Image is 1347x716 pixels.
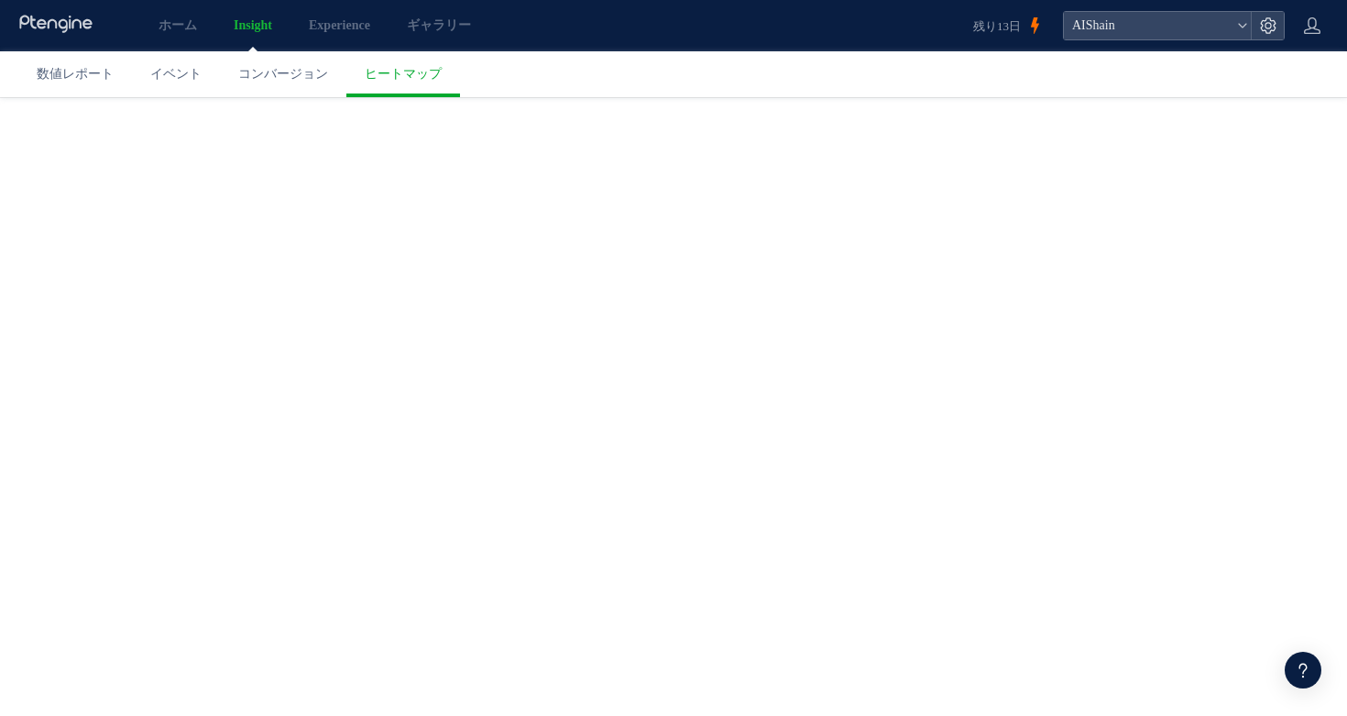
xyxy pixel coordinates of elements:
[234,17,278,35] span: Insight
[150,65,202,83] span: イベント
[238,65,328,83] span: コンバージョン
[159,17,197,35] span: ホーム
[972,17,1021,35] span: 残り13日
[365,65,442,83] span: ヒートマップ
[1067,12,1230,39] span: AIShain
[314,17,383,35] span: Experience
[37,65,114,83] span: 数値レポート
[420,17,484,35] span: ギャラリー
